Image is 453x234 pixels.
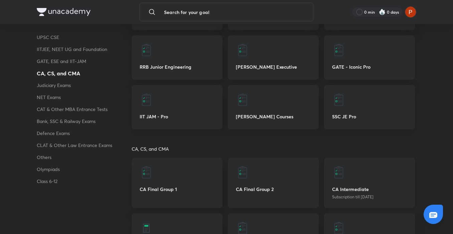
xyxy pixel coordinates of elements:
img: SSC JE Pro [332,93,345,106]
img: Palak [405,6,416,18]
p: CA Intermediate [332,186,407,193]
p: Subscription till [DATE] [332,194,407,200]
a: NET Exams [37,93,132,101]
img: CA Final Group 1 [140,166,153,179]
img: GATE - Iconic Pro [332,43,345,57]
img: IIT JAM - Pro [140,93,153,106]
img: Bharat Acharya Courses [236,93,249,106]
a: IITJEE, NEET UG and Foundation [37,45,132,53]
a: Class 6-12 [37,177,132,185]
p: [PERSON_NAME] Courses [236,113,311,120]
p: CA, CS, and CMA [132,145,416,152]
img: CA Intermediate [332,166,345,179]
img: CA Final Group 2 [236,166,249,179]
a: CLAT & Other Law Entrance Exams [37,141,132,149]
p: SSC JE Pro [332,113,407,120]
p: GATE - Iconic Pro [332,63,407,70]
p: CA Final Group 2 [236,186,311,193]
img: streak [379,9,386,15]
input: Search for your goal [159,3,308,21]
p: IIT JAM - Pro [140,113,214,120]
a: Defence Exams [37,129,132,137]
img: AAI - Jr. Executive [236,43,249,57]
p: [PERSON_NAME] Executive [236,63,311,70]
a: Others [37,153,132,161]
a: CA, CS, and CMA [37,69,132,77]
p: CA Final Group 1 [140,186,214,193]
a: Olympiads [37,165,132,173]
img: RRB Junior Engineering [140,43,153,57]
a: UPSC CSE [37,33,132,41]
p: RRB Junior Engineering [140,63,214,70]
a: CAT & Other MBA Entrance Tests [37,105,132,113]
a: Bank, SSC & Railway Exams [37,117,132,125]
a: Judiciary Exams [37,81,132,89]
a: GATE, ESE and IIT-JAM [37,57,132,65]
img: Company Logo [37,8,91,16]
